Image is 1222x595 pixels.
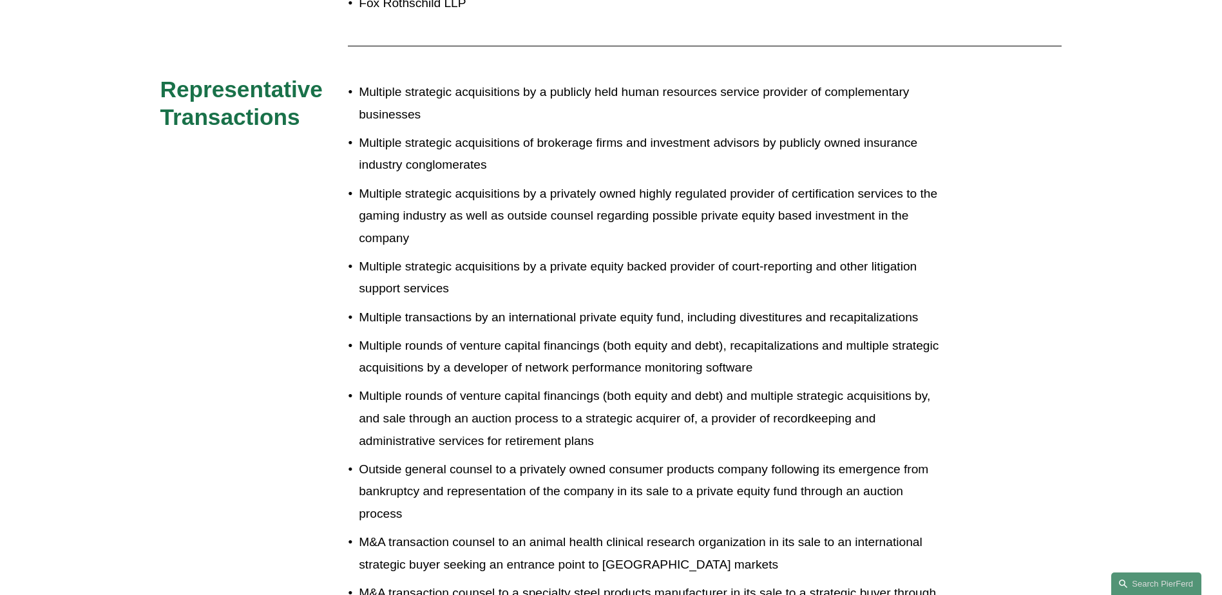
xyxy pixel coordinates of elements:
p: Outside general counsel to a privately owned consumer products company following its emergence fr... [359,458,949,525]
p: Multiple rounds of venture capital financings (both equity and debt) and multiple strategic acqui... [359,385,949,452]
p: Multiple strategic acquisitions by a private equity backed provider of court-reporting and other ... [359,256,949,300]
p: Multiple strategic acquisitions by a privately owned highly regulated provider of certification s... [359,183,949,250]
p: Multiple rounds of venture capital financings (both equity and debt), recapitalizations and multi... [359,335,949,379]
p: M&A transaction counsel to an animal health clinical research organization in its sale to an inte... [359,531,949,576]
p: Multiple strategic acquisitions of brokerage firms and investment advisors by publicly owned insu... [359,132,949,176]
a: Search this site [1111,572,1201,595]
span: Representative Transactions [160,77,329,130]
p: Multiple strategic acquisitions by a publicly held human resources service provider of complement... [359,81,949,126]
p: Multiple transactions by an international private equity fund, including divestitures and recapit... [359,307,949,329]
